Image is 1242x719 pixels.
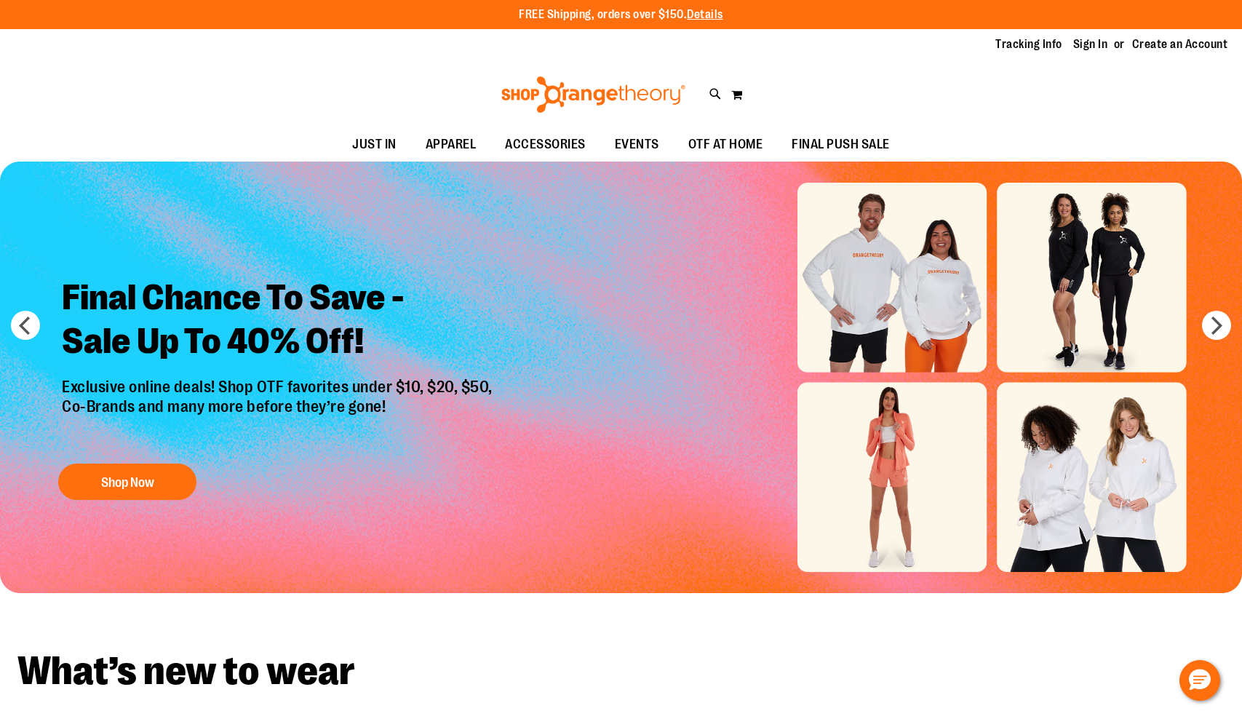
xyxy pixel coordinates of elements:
a: ACCESSORIES [490,128,600,162]
button: Shop Now [58,464,196,500]
span: EVENTS [615,128,659,161]
span: FINAL PUSH SALE [792,128,890,161]
span: JUST IN [352,128,397,161]
p: FREE Shipping, orders over $150. [519,7,723,23]
a: Details [687,8,723,21]
img: Shop Orangetheory [499,76,688,113]
p: Exclusive online deals! Shop OTF favorites under $10, $20, $50, Co-Brands and many more before th... [51,378,507,449]
span: OTF AT HOME [688,128,763,161]
a: OTF AT HOME [674,128,778,162]
button: next [1202,311,1231,340]
a: Sign In [1073,36,1108,52]
a: Final Chance To Save -Sale Up To 40% Off! Exclusive online deals! Shop OTF favorites under $10, $... [51,265,507,507]
a: APPAREL [411,128,491,162]
span: APPAREL [426,128,477,161]
a: FINAL PUSH SALE [777,128,904,162]
button: prev [11,311,40,340]
span: ACCESSORIES [505,128,586,161]
a: Tracking Info [995,36,1062,52]
button: Hello, have a question? Let’s chat. [1179,660,1220,701]
a: Create an Account [1132,36,1228,52]
a: JUST IN [338,128,411,162]
h2: Final Chance To Save - Sale Up To 40% Off! [51,265,507,378]
a: EVENTS [600,128,674,162]
h2: What’s new to wear [17,651,1225,691]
